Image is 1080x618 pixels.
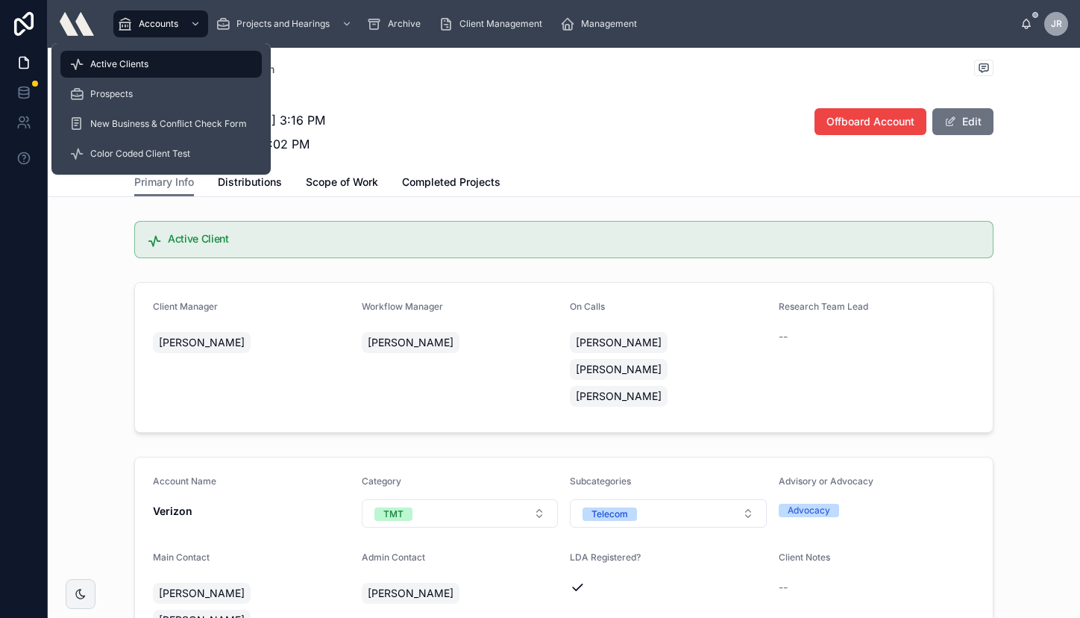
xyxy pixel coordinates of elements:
[814,108,926,135] button: Offboard Account
[306,175,378,190] span: Scope of Work
[459,18,542,30] span: Client Management
[576,362,662,377] span: [PERSON_NAME]
[583,506,637,521] button: Unselect TELECOM
[368,335,453,350] span: [PERSON_NAME]
[139,18,178,30] span: Accounts
[113,10,208,37] a: Accounts
[576,389,662,404] span: [PERSON_NAME]
[60,12,94,36] img: App logo
[159,586,245,601] span: [PERSON_NAME]
[60,140,262,167] a: Color Coded Client Test
[402,169,500,199] a: Completed Projects
[134,169,194,197] a: Primary Info
[570,301,605,312] span: On Calls
[60,51,262,78] a: Active Clients
[388,18,421,30] span: Archive
[788,504,830,517] div: Advocacy
[236,18,330,30] span: Projects and Hearings
[779,552,830,563] span: Client Notes
[368,586,453,601] span: [PERSON_NAME]
[932,108,993,135] button: Edit
[362,301,443,312] span: Workflow Manager
[60,110,262,137] a: New Business & Conflict Check Form
[106,7,1020,40] div: scrollable content
[218,175,282,190] span: Distributions
[434,10,553,37] a: Client Management
[90,118,247,130] span: New Business & Conflict Check Form
[90,58,148,70] span: Active Clients
[779,475,873,487] span: Advisory or Advocacy
[779,301,868,312] span: Research Team Lead
[90,88,133,100] span: Prospects
[159,335,245,350] span: [PERSON_NAME]
[362,552,425,563] span: Admin Contact
[153,475,216,487] span: Account Name
[211,10,360,37] a: Projects and Hearings
[581,18,637,30] span: Management
[402,175,500,190] span: Completed Projects
[90,148,190,160] span: Color Coded Client Test
[826,114,914,129] span: Offboard Account
[134,175,194,190] span: Primary Info
[153,552,210,563] span: Main Contact
[1051,18,1062,30] span: JR
[570,475,631,487] span: Subcategories
[60,81,262,107] a: Prospects
[383,508,404,521] div: TMT
[362,475,401,487] span: Category
[591,508,628,521] div: Telecom
[570,552,641,563] span: LDA Registered?
[153,301,218,312] span: Client Manager
[779,580,788,595] span: --
[153,505,192,517] strong: Verizon
[362,10,431,37] a: Archive
[168,234,981,244] h5: Active Client
[374,506,412,521] button: Unselect TMT
[306,169,378,199] a: Scope of Work
[218,169,282,199] a: Distributions
[556,10,647,37] a: Management
[362,499,559,528] button: Select Button
[779,329,788,344] span: --
[570,499,767,528] button: Select Button
[576,335,662,350] span: [PERSON_NAME]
